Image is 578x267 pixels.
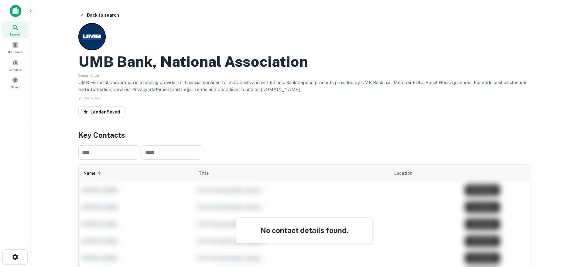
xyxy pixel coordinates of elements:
span: Search [10,32,21,37]
p: UMB Financial Corporation is a leading provider of financial services for individuals and institu... [78,79,530,93]
span: SHOW MORE [78,96,101,100]
span: Borrowers [8,49,22,54]
a: Borrowers [2,39,29,56]
span: Description [78,73,99,78]
h2: UMB Bank, National Association [78,53,308,70]
a: Contacts [2,57,29,73]
span: Saved [11,85,20,90]
img: capitalize-icon.png [10,5,21,17]
button: Back to search [77,10,121,21]
h4: Key Contacts [78,130,530,140]
button: Lender Saved [78,106,125,117]
a: Saved [2,74,29,91]
iframe: Chat Widget [548,218,578,248]
h4: No contact details found. [244,225,365,236]
span: Contacts [9,67,21,72]
a: Search [2,22,29,38]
